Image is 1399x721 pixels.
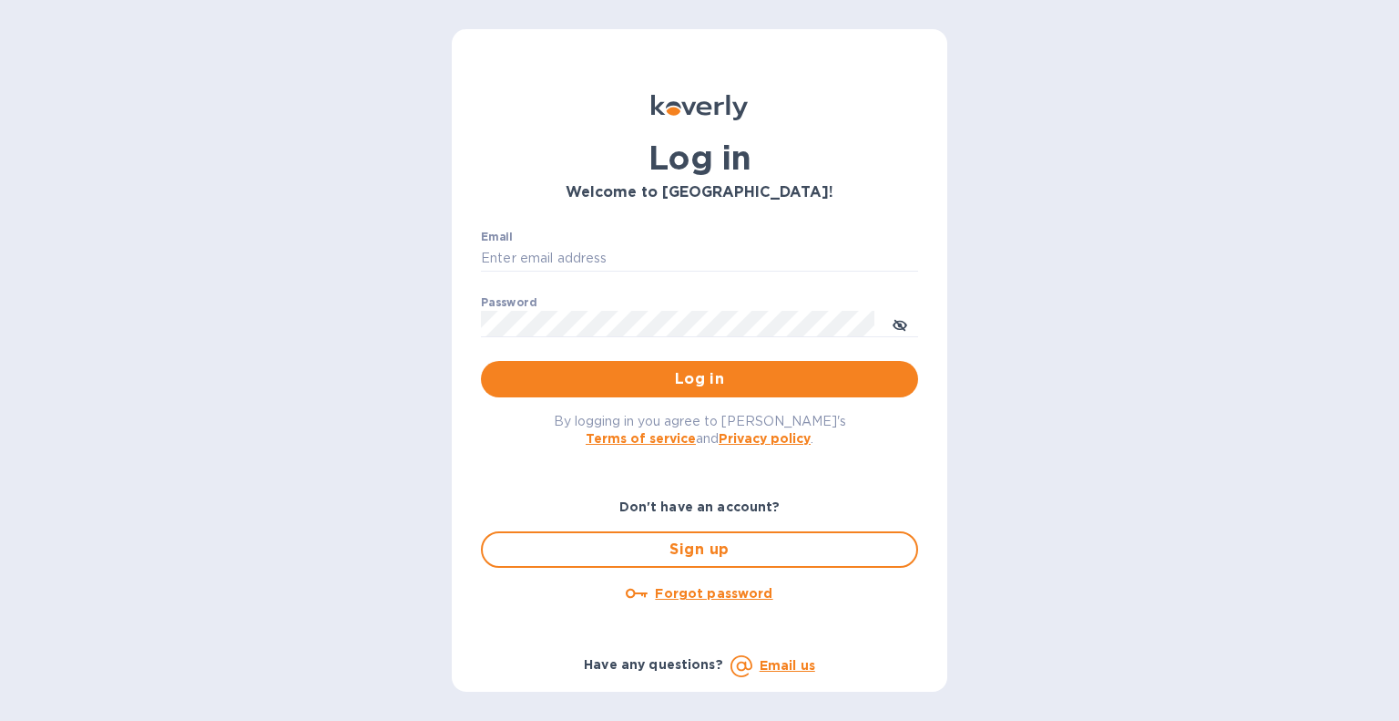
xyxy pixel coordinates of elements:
[481,531,918,568] button: Sign up
[481,297,536,308] label: Password
[481,232,513,242] label: Email
[651,95,748,120] img: Koverly
[584,657,723,672] b: Have any questions?
[619,500,781,514] b: Don't have an account?
[481,184,918,201] h3: Welcome to [GEOGRAPHIC_DATA]!
[495,368,904,390] span: Log in
[760,658,815,673] a: Email us
[481,139,918,177] h1: Log in
[719,431,811,446] a: Privacy policy
[554,414,846,446] span: By logging in you agree to [PERSON_NAME]'s and .
[655,586,772,601] u: Forgot password
[481,361,918,397] button: Log in
[481,245,918,273] input: Enter email address
[586,431,696,446] a: Terms of service
[497,539,902,561] span: Sign up
[882,305,918,342] button: toggle password visibility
